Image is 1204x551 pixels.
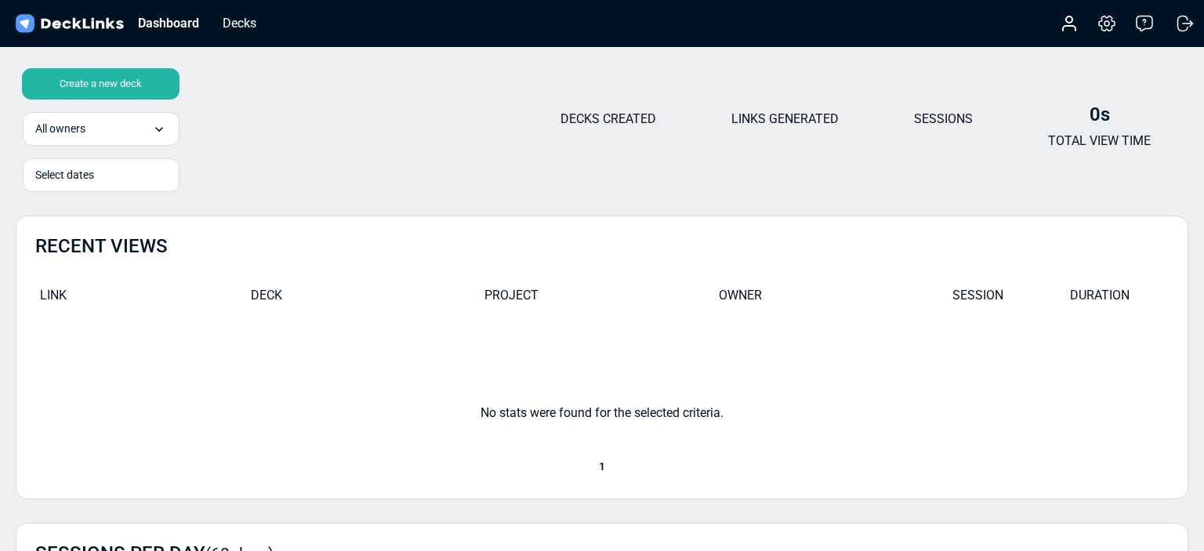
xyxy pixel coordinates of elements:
b: 0s [1090,103,1110,125]
p: TOTAL VIEW TIME [1048,132,1151,150]
div: OWNER [719,286,953,314]
div: DURATION [1070,286,1188,314]
div: PROJECT [484,286,719,314]
img: DeckLinks [13,13,126,35]
div: Select dates [35,167,167,183]
div: No stats were found for the selected criteria. [481,404,723,435]
span: 1 [591,460,613,473]
div: LINK [16,286,251,314]
div: Create a new deck [22,68,180,100]
div: Decks [215,13,264,33]
div: All owners [23,112,180,146]
p: LINKS GENERATED [731,110,839,129]
h2: RECENT VIEWS [35,235,168,258]
div: Dashboard [130,13,207,33]
p: SESSIONS [914,110,973,129]
div: SESSION [952,286,1070,314]
p: DECKS CREATED [560,110,656,129]
div: DECK [251,286,485,314]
